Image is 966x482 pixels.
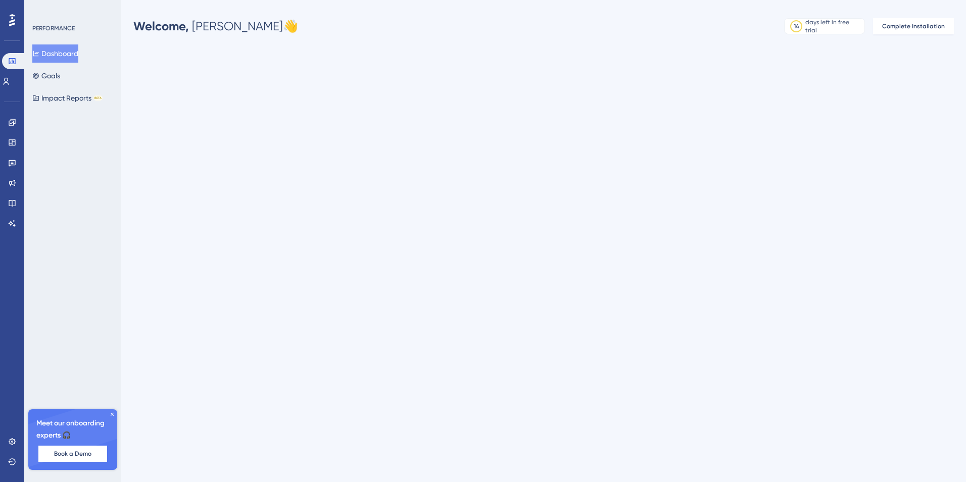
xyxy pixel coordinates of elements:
[133,18,298,34] div: [PERSON_NAME] 👋
[54,450,91,458] span: Book a Demo
[36,417,109,442] span: Meet our onboarding experts 🎧
[32,67,60,85] button: Goals
[133,19,189,33] span: Welcome,
[805,18,861,34] div: days left in free trial
[32,24,75,32] div: PERFORMANCE
[38,446,107,462] button: Book a Demo
[93,95,103,101] div: BETA
[882,22,945,30] span: Complete Installation
[794,22,799,30] div: 14
[32,89,103,107] button: Impact ReportsBETA
[873,18,954,34] button: Complete Installation
[32,44,78,63] button: Dashboard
